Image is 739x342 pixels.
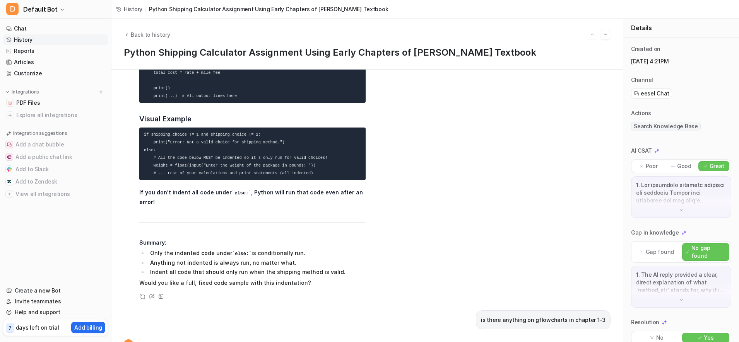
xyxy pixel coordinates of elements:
a: History [116,5,142,13]
span: History [124,5,142,13]
span: eesel Chat [641,90,669,97]
p: No [656,334,664,342]
p: 1. Lor ipsumdolo sitametc adipisci eli seddoeiu Tempor inci utlaboree dol mag aliq'e adminimv qui... [636,181,726,204]
button: Add to ZendeskAdd to Zendesk [3,175,108,188]
strong: If you don't indent all code under , Python will run that code even after an error! [139,189,363,205]
h3: Visual Example [139,114,366,124]
img: menu_add.svg [98,89,104,95]
button: Go to previous session [587,29,597,39]
div: Details [623,19,739,37]
span: Back to history [131,31,170,39]
button: Add a chat bubbleAdd a chat bubble [3,138,108,151]
p: Gap in knowledge [631,229,679,237]
p: [DATE] 4:21PM [631,58,731,65]
img: down-arrow [679,208,684,213]
span: Python Shipping Calculator Assignment Using Early Chapters of [PERSON_NAME] Textbook [149,5,388,13]
p: days left on trial [16,323,59,332]
span: D [6,3,19,15]
img: expand menu [5,89,10,95]
span: Default Bot [23,4,58,15]
p: Good [677,162,691,170]
p: Great [710,162,725,170]
p: Actions [631,109,651,117]
img: View all integrations [7,192,12,196]
a: Help and support [3,307,108,318]
button: Add billing [71,322,105,333]
span: PDF Files [16,99,40,107]
code: else: [232,191,251,196]
code: else: [232,251,251,257]
p: Add billing [74,323,102,332]
span: Explore all integrations [16,109,105,121]
li: Indent all code that should only run when the shipping method is valid. [148,267,366,277]
code: if shipping_choice != 1 and shipping_choice != 2: print("Error: Not a valid choice for shipping m... [144,132,327,175]
a: Reports [3,46,108,56]
strong: Summary: [139,239,166,246]
p: No gap found [691,244,726,260]
img: PDF Files [8,100,12,105]
img: Add to Zendesk [7,179,12,184]
p: Resolution [631,318,659,326]
button: Back to history [124,31,170,39]
a: History [3,34,108,45]
span: Search Knowledge Base [631,122,701,131]
button: View all integrationsView all integrations [3,188,108,200]
img: down-arrow [679,297,684,303]
a: Invite teammates [3,296,108,307]
p: Poor [646,162,658,170]
img: Add a public chat link [7,155,12,159]
img: Add a chat bubble [7,142,12,147]
p: Channel [631,76,653,84]
p: Integrations [12,89,39,95]
li: Only the indented code under is conditionally run. [148,248,366,258]
p: 7 [9,325,12,332]
p: 1. The AI reply provided a clear, direct explanation of what `method_str` stands for, why it is u... [636,271,726,294]
p: Yes [704,334,713,342]
a: Customize [3,68,108,79]
p: Gap found [646,248,674,256]
button: Add a public chat linkAdd a public chat link [3,151,108,163]
p: Integration suggestions [13,130,67,137]
img: Add to Slack [7,167,12,172]
span: / [145,5,147,13]
button: Integrations [3,88,41,96]
img: eeselChat [634,91,639,96]
img: Previous session [590,31,595,38]
p: Created on [631,45,660,53]
h1: Python Shipping Calculator Assignment Using Early Chapters of [PERSON_NAME] Textbook [124,47,611,58]
a: Articles [3,57,108,68]
img: explore all integrations [6,111,14,119]
p: Would you like a full, fixed code sample with this indentation? [139,278,366,288]
a: Create a new Bot [3,285,108,296]
p: is there anything on gflowcharts in chapter 1-3 [481,315,606,325]
button: Add to SlackAdd to Slack [3,163,108,175]
a: Chat [3,23,108,34]
img: Next session [603,31,608,38]
li: Anything not indented is always run, no matter what. [148,258,366,267]
a: Explore all integrations [3,110,108,121]
p: AI CSAT [631,147,652,155]
button: Go to next session [600,29,611,39]
a: eesel Chat [634,90,669,97]
a: PDF FilesPDF Files [3,97,108,108]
